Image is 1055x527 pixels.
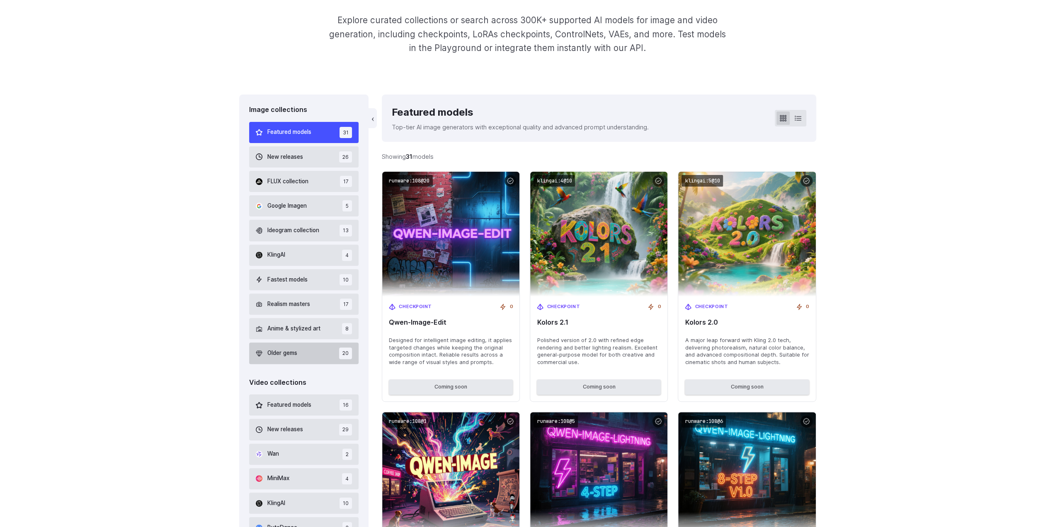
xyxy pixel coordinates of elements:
button: Anime & stylized art 8 [249,318,359,339]
strong: 31 [406,153,412,160]
span: KlingAI [267,499,285,508]
span: 17 [340,176,352,187]
span: 0 [657,303,661,311]
button: Google Imagen 5 [249,195,359,216]
span: Realism masters [267,300,310,309]
button: ‹ [369,108,377,128]
span: A major leap forward with Kling 2.0 tech, delivering photorealism, natural color balance, and adv... [685,337,809,367]
code: runware:108@5 [534,415,578,427]
span: Kolors 2.1 [537,318,661,326]
button: Featured models 31 [249,122,359,143]
span: 16 [340,399,352,410]
span: 4 [342,473,352,484]
code: runware:108@20 [386,175,433,187]
span: 31 [340,127,352,138]
span: Ideogram collection [267,226,319,235]
button: Featured models 16 [249,394,359,415]
span: Featured models [267,128,311,137]
button: MiniMax 4 [249,468,359,489]
p: Explore curated collections or search across 300K+ supported AI models for image and video genera... [325,13,729,55]
div: Image collections [249,104,359,115]
span: 17 [340,299,352,310]
span: Checkpoint [547,303,580,311]
span: 8 [342,323,352,334]
div: Video collections [249,377,359,388]
span: Older gems [267,349,297,358]
p: Top-tier AI image generators with exceptional quality and advanced prompt understanding. [392,122,648,132]
div: Featured models [392,104,648,120]
button: New releases 26 [249,146,359,168]
span: Fastest models [267,275,308,284]
span: 10 [340,274,352,285]
span: Checkpoint [695,303,728,311]
span: 13 [340,225,352,236]
span: 0 [806,303,809,311]
code: klingai:4@10 [534,175,575,187]
span: New releases [267,153,303,162]
span: Kolors 2.0 [685,318,809,326]
span: KlingAI [267,250,285,260]
img: Qwen‑Image‑Edit [382,172,519,296]
button: Fastest models 10 [249,269,359,290]
img: Kolors 2.1 [530,172,667,296]
span: MiniMax [267,474,289,483]
button: KlingAI 4 [249,245,359,266]
button: Wan 2 [249,444,359,465]
span: 26 [339,151,352,163]
button: Realism masters 17 [249,294,359,315]
span: 10 [340,498,352,509]
span: Checkpoint [399,303,432,311]
span: Anime & stylized art [267,324,320,333]
span: 29 [339,424,352,435]
span: 20 [339,347,352,359]
span: FLUX collection [267,177,308,186]
button: Coming soon [537,379,661,394]
span: 0 [509,303,513,311]
button: New releases 29 [249,419,359,440]
button: Coming soon [389,379,513,394]
span: 2 [342,449,352,460]
button: KlingAI 10 [249,493,359,514]
img: Kolors 2.0 [678,172,815,296]
button: Ideogram collection 13 [249,220,359,241]
span: 4 [342,250,352,261]
button: Coming soon [685,379,809,394]
span: 5 [342,200,352,211]
span: Featured models [267,401,311,410]
div: Showing models [382,152,434,161]
span: Wan [267,449,279,459]
span: Qwen‑Image‑Edit [389,318,513,326]
code: klingai:5@10 [682,175,723,187]
span: Polished version of 2.0 with refined edge rendering and better lighting realism. Excellent genera... [537,337,661,367]
span: New releases [267,425,303,434]
button: Older gems 20 [249,342,359,364]
code: runware:108@1 [386,415,430,427]
span: Google Imagen [267,202,307,211]
code: runware:108@6 [682,415,726,427]
button: FLUX collection 17 [249,171,359,192]
span: Designed for intelligent image editing, it applies targeted changes while keeping the original co... [389,337,513,367]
